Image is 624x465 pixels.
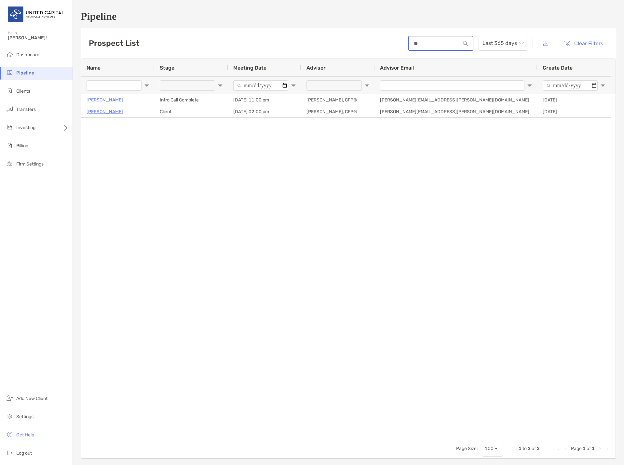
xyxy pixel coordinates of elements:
[6,431,14,438] img: get-help icon
[16,107,36,112] span: Transfers
[6,69,14,76] img: pipeline icon
[528,446,531,451] span: 2
[519,446,522,451] span: 1
[233,65,266,71] span: Meeting Date
[485,446,494,451] div: 100
[592,446,595,451] span: 1
[6,412,14,420] img: settings icon
[8,3,65,26] img: United Capital Logo
[291,83,296,88] button: Open Filter Menu
[522,446,527,451] span: to
[537,446,540,451] span: 2
[306,65,326,71] span: Advisor
[6,50,14,58] img: dashboard icon
[218,83,223,88] button: Open Filter Menu
[456,446,478,451] div: Page Size:
[537,106,611,117] div: [DATE]
[8,35,69,41] span: [PERSON_NAME]!
[6,123,14,131] img: investing icon
[6,394,14,402] img: add_new_client icon
[537,94,611,106] div: [DATE]
[555,446,561,451] div: First Page
[563,446,568,451] div: Previous Page
[375,94,537,106] div: [PERSON_NAME][EMAIL_ADDRESS][PERSON_NAME][DOMAIN_NAME]
[228,94,301,106] div: [DATE] 11:00 pm
[380,65,414,71] span: Advisor Email
[527,83,532,88] button: Open Filter Menu
[6,449,14,457] img: logout icon
[600,83,605,88] button: Open Filter Menu
[16,88,30,94] span: Clients
[16,161,44,167] span: Firm Settings
[233,80,288,91] input: Meeting Date Filter Input
[6,87,14,95] img: clients icon
[89,39,139,48] h3: Prospect List
[16,70,34,76] span: Pipeline
[16,432,34,438] span: Get Help
[482,441,503,457] div: Page Size
[543,80,598,91] input: Create Date Filter Input
[87,80,142,91] input: Name Filter Input
[482,36,523,50] span: Last 365 days
[87,96,123,104] a: [PERSON_NAME]
[571,446,582,451] span: Page
[6,105,14,113] img: transfers icon
[597,446,603,451] div: Next Page
[87,65,101,71] span: Name
[6,141,14,149] img: billing icon
[301,106,375,117] div: [PERSON_NAME], CFP®
[16,414,34,419] span: Settings
[375,106,537,117] div: [PERSON_NAME][EMAIL_ADDRESS][PERSON_NAME][DOMAIN_NAME]
[87,108,123,116] a: [PERSON_NAME]
[228,106,301,117] div: [DATE] 02:00 pm
[16,450,32,456] span: Log out
[605,446,610,451] div: Last Page
[16,125,35,130] span: Investing
[16,143,28,149] span: Billing
[144,83,149,88] button: Open Filter Menu
[583,446,586,451] span: 1
[155,94,228,106] div: Intro Call Complete
[6,160,14,167] img: firm-settings icon
[16,396,47,401] span: Add New Client
[16,52,39,58] span: Dashboard
[301,94,375,106] div: [PERSON_NAME], CFP®
[532,446,536,451] span: of
[587,446,591,451] span: of
[463,41,468,46] img: input icon
[364,83,370,88] button: Open Filter Menu
[155,106,228,117] div: Client
[559,36,608,50] button: Clear Filters
[543,65,573,71] span: Create Date
[81,10,616,22] h1: Pipeline
[380,80,524,91] input: Advisor Email Filter Input
[160,65,174,71] span: Stage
